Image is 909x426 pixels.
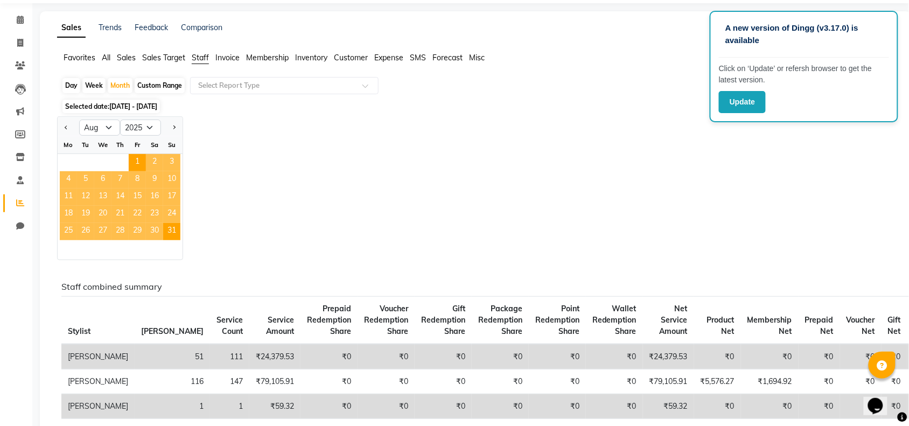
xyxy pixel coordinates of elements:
td: ₹0 [840,394,882,419]
td: ₹0 [472,394,529,419]
span: 16 [146,188,163,206]
span: All [102,53,110,62]
td: 116 [135,369,210,394]
div: Sunday, August 10, 2025 [163,171,180,188]
span: 30 [146,223,163,240]
td: ₹79,105.91 [643,369,694,394]
span: Net Service Amount [660,304,688,336]
span: Package Redemption Share [478,304,522,336]
span: 2 [146,154,163,171]
div: Sa [146,136,163,153]
span: Service Amount [266,315,294,336]
td: ₹59.32 [249,394,300,419]
span: 3 [163,154,180,171]
div: Friday, August 29, 2025 [129,223,146,240]
td: ₹0 [840,369,882,394]
td: ₹0 [358,369,415,394]
span: 18 [60,206,77,223]
td: ₹1,694.92 [741,369,799,394]
div: Tuesday, August 19, 2025 [77,206,94,223]
span: Point Redemption Share [535,304,579,336]
span: 13 [94,188,111,206]
span: 14 [111,188,129,206]
span: [PERSON_NAME] [141,326,204,336]
span: 24 [163,206,180,223]
td: ₹5,576.27 [694,369,741,394]
span: Sales Target [142,53,185,62]
div: Th [111,136,129,153]
div: Wednesday, August 6, 2025 [94,171,111,188]
td: ₹0 [882,344,907,369]
span: Selected date: [62,100,160,113]
span: 26 [77,223,94,240]
div: Saturday, August 30, 2025 [146,223,163,240]
button: Update [719,91,766,113]
td: ₹0 [882,369,907,394]
span: 19 [77,206,94,223]
div: Wednesday, August 20, 2025 [94,206,111,223]
span: 1 [129,154,146,171]
div: Thursday, August 21, 2025 [111,206,129,223]
div: Friday, August 15, 2025 [129,188,146,206]
div: Fr [129,136,146,153]
div: Su [163,136,180,153]
span: 27 [94,223,111,240]
td: 147 [210,369,249,394]
div: Monday, August 4, 2025 [60,171,77,188]
a: Feedback [135,23,168,32]
td: ₹0 [415,369,472,394]
td: ₹0 [472,369,529,394]
td: ₹0 [300,369,358,394]
div: Mo [60,136,77,153]
a: Comparison [181,23,222,32]
td: ₹24,379.53 [643,344,694,369]
div: Tu [77,136,94,153]
td: [PERSON_NAME] [61,369,135,394]
a: Sales [57,18,86,38]
span: Stylist [68,326,90,336]
div: Saturday, August 16, 2025 [146,188,163,206]
div: Tuesday, August 12, 2025 [77,188,94,206]
td: ₹0 [741,394,799,419]
span: 7 [111,171,129,188]
td: ₹0 [694,394,741,419]
td: ₹0 [586,369,643,394]
div: Sunday, August 24, 2025 [163,206,180,223]
span: Inventory [295,53,327,62]
td: ₹0 [586,344,643,369]
div: Week [82,78,106,93]
span: Expense [374,53,403,62]
span: Service Count [216,315,243,336]
span: Invoice [215,53,240,62]
td: ₹0 [415,394,472,419]
div: Friday, August 22, 2025 [129,206,146,223]
div: Wednesday, August 27, 2025 [94,223,111,240]
span: 29 [129,223,146,240]
td: ₹0 [586,394,643,419]
a: Trends [99,23,122,32]
span: 9 [146,171,163,188]
p: A new version of Dingg (v3.17.0) is available [725,22,883,46]
div: Custom Range [135,78,185,93]
div: Tuesday, August 5, 2025 [77,171,94,188]
iframe: chat widget [864,383,898,415]
button: Previous month [62,119,71,136]
span: 4 [60,171,77,188]
td: ₹0 [529,394,586,419]
td: ₹0 [694,344,741,369]
span: Staff [192,53,209,62]
span: Prepaid Redemption Share [307,304,351,336]
div: Saturday, August 9, 2025 [146,171,163,188]
td: ₹0 [300,344,358,369]
div: Thursday, August 7, 2025 [111,171,129,188]
p: Click on ‘Update’ or refersh browser to get the latest version. [719,63,889,86]
span: 20 [94,206,111,223]
span: 25 [60,223,77,240]
div: Friday, August 8, 2025 [129,171,146,188]
div: We [94,136,111,153]
td: 51 [135,344,210,369]
span: 17 [163,188,180,206]
td: ₹59.32 [643,394,694,419]
div: Sunday, August 31, 2025 [163,223,180,240]
td: ₹0 [799,344,840,369]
